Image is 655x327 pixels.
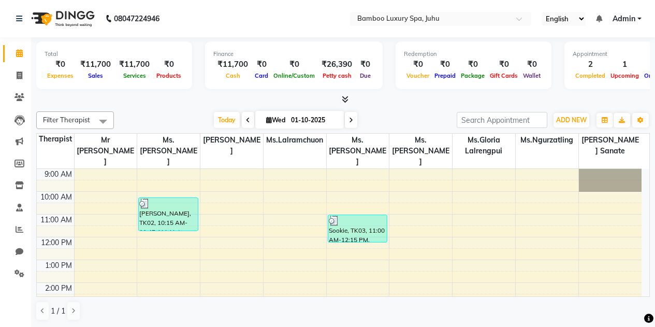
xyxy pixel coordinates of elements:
span: Prepaid [432,72,458,79]
div: 12:00 PM [39,237,74,248]
div: Therapist [37,134,74,145]
span: Today [214,112,240,128]
span: Ms.Gloria Lalrengpui [453,134,515,158]
span: [PERSON_NAME] [200,134,263,158]
span: 1 / 1 [51,306,65,317]
div: ₹0 [432,59,458,70]
span: Expenses [45,72,76,79]
input: Search Appointment [457,112,547,128]
div: 10:00 AM [38,192,74,203]
input: 2025-10-01 [288,112,340,128]
div: Total [45,50,184,59]
span: Petty cash [320,72,354,79]
span: Ms.Ngurzatling [516,134,578,147]
span: Ms.[PERSON_NAME] [137,134,200,168]
div: 9:00 AM [42,169,74,180]
div: ₹0 [271,59,317,70]
div: ₹0 [520,59,543,70]
div: ₹11,700 [76,59,115,70]
span: Upcoming [608,72,642,79]
span: Package [458,72,487,79]
span: Sales [85,72,106,79]
span: [PERSON_NAME] Sanate [579,134,642,158]
div: 11:00 AM [38,215,74,225]
div: 2 [573,59,608,70]
span: Cash [223,72,243,79]
div: ₹26,390 [317,59,356,70]
div: ₹0 [487,59,520,70]
span: Ms.[PERSON_NAME] [327,134,389,168]
b: 08047224946 [114,4,159,33]
span: Products [154,72,184,79]
span: Ms.[PERSON_NAME] [389,134,452,168]
div: ₹0 [356,59,374,70]
div: ₹0 [154,59,184,70]
span: Wed [264,116,288,124]
div: ₹0 [404,59,432,70]
span: Online/Custom [271,72,317,79]
span: Voucher [404,72,432,79]
button: ADD NEW [554,113,589,127]
span: Completed [573,72,608,79]
div: ₹0 [252,59,271,70]
span: Admin [613,13,635,24]
div: 2:00 PM [43,283,74,294]
div: Finance [213,50,374,59]
span: Mr [PERSON_NAME] [75,134,137,168]
span: ADD NEW [556,116,587,124]
span: Gift Cards [487,72,520,79]
div: Sookie, TK03, 11:00 AM-12:15 PM, [MEDICAL_DATA] -75 MIN [328,215,387,242]
span: Wallet [520,72,543,79]
span: Ms.Lalramchuon [264,134,326,147]
span: Due [357,72,373,79]
span: Services [121,72,149,79]
div: 1 [608,59,642,70]
div: [PERSON_NAME], TK02, 10:15 AM-11:45 AM, Hot Stone Therapy -90 MIN [139,198,198,231]
div: ₹11,700 [213,59,252,70]
div: Redemption [404,50,543,59]
div: 1:00 PM [43,260,74,271]
div: ₹11,700 [115,59,154,70]
span: Filter Therapist [43,116,90,124]
div: ₹0 [458,59,487,70]
span: Card [252,72,271,79]
img: logo [26,4,97,33]
div: ₹0 [45,59,76,70]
